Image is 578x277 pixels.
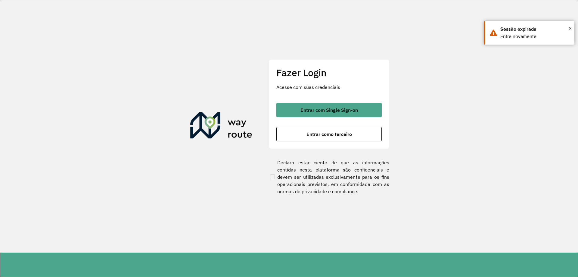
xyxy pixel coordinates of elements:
button: button [276,103,382,117]
span: Entrar com Single Sign-on [300,108,358,112]
img: Roteirizador AmbevTech [190,112,252,141]
div: Sessão expirada [500,26,570,33]
span: × [569,24,572,33]
h2: Fazer Login [276,67,382,78]
button: Close [569,24,572,33]
p: Acesse com suas credenciais [276,83,382,91]
span: Entrar como terceiro [306,132,352,137]
label: Declaro estar ciente de que as informações contidas nesta plataforma são confidenciais e devem se... [269,159,389,195]
div: Entre novamente [500,33,570,40]
button: button [276,127,382,141]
